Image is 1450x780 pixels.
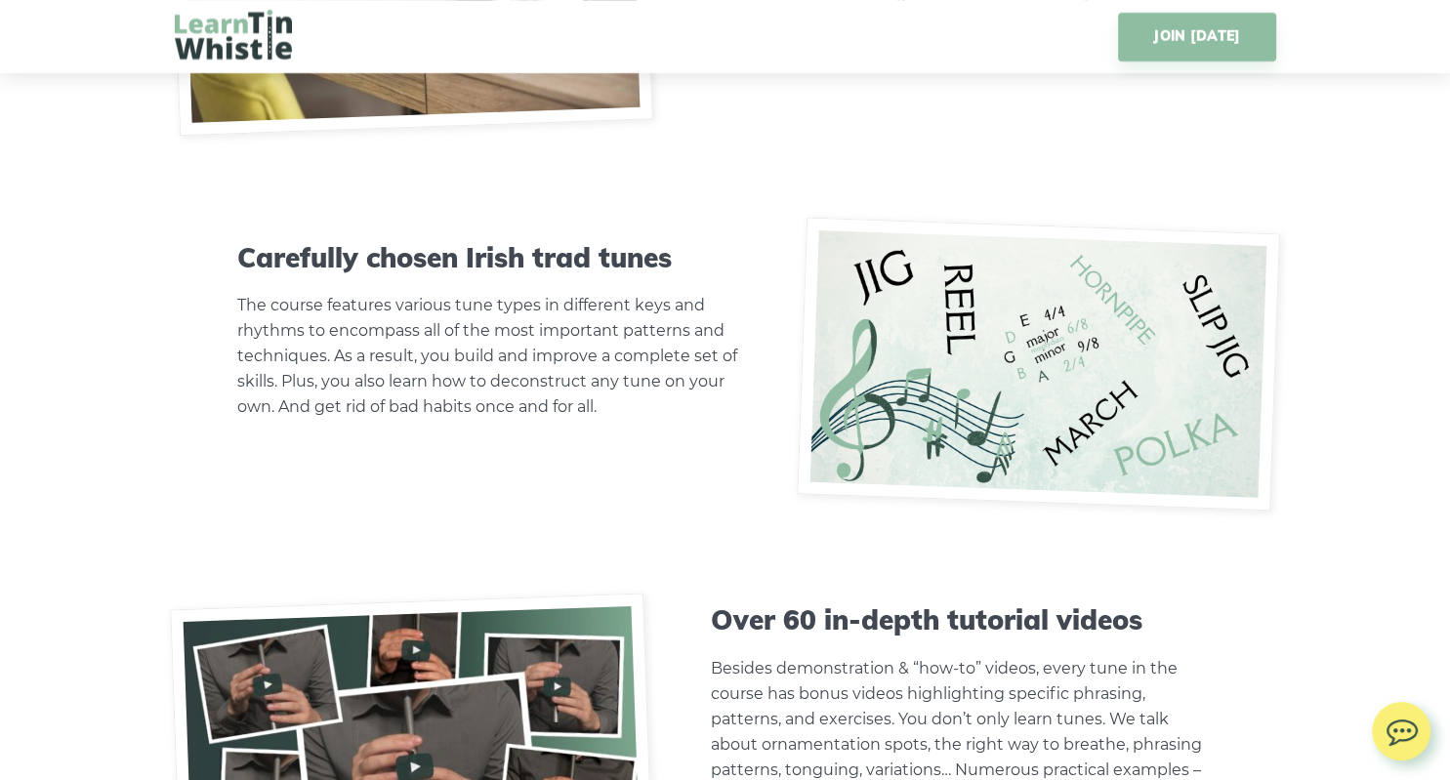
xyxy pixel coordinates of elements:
[175,10,292,60] img: LearnTinWhistle.com
[1372,702,1430,752] img: chat.svg
[798,218,1281,512] img: Tin Whistle Course - Irish trad tunes
[1118,13,1275,62] a: JOIN [DATE]
[237,293,739,420] p: The course features various tune types in different keys and rhythms to encompass all of the most...
[237,241,739,274] h3: Carefully chosen Irish trad tunes
[711,603,1213,636] h3: Over 60 in-depth tutorial videos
